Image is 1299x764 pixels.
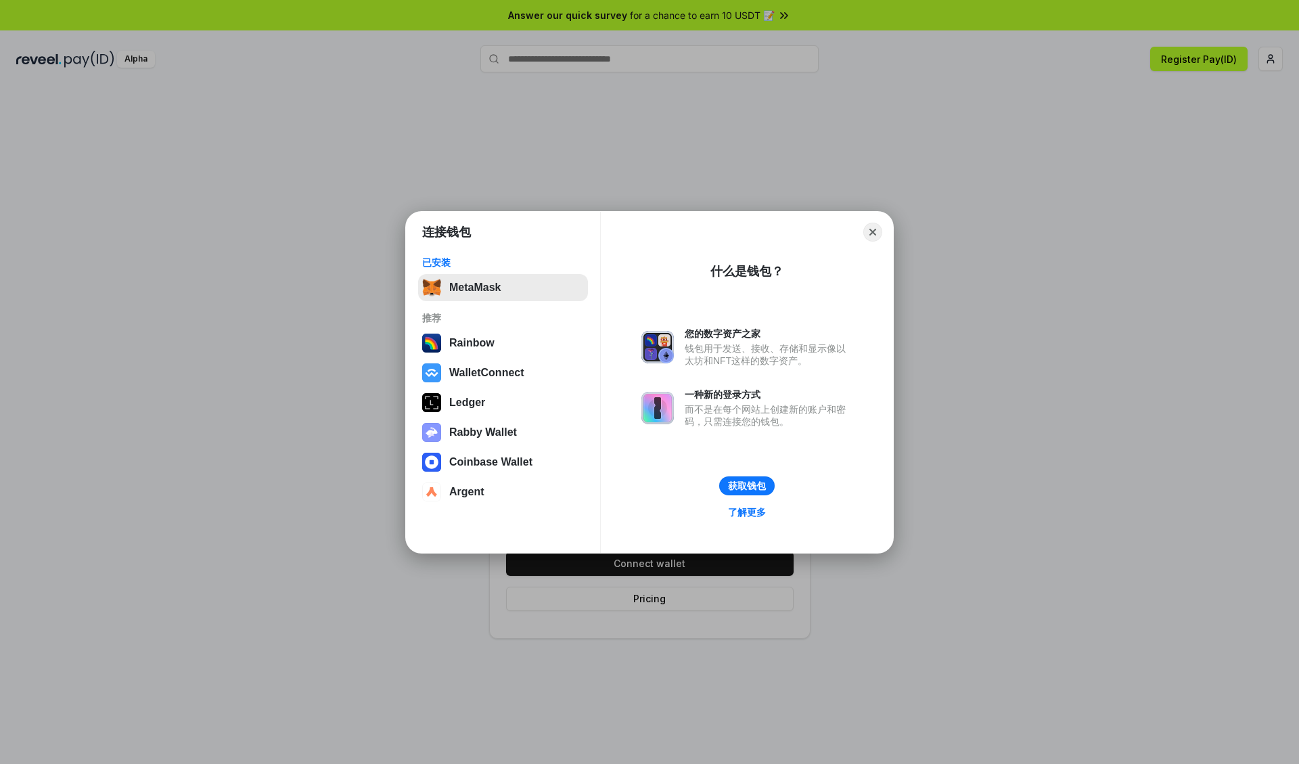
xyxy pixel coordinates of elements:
[418,274,588,301] button: MetaMask
[449,367,524,379] div: WalletConnect
[422,312,584,324] div: 推荐
[422,334,441,353] img: svg+xml,%3Csvg%20width%3D%22120%22%20height%3D%22120%22%20viewBox%3D%220%200%20120%20120%22%20fil...
[449,456,532,468] div: Coinbase Wallet
[710,263,783,279] div: 什么是钱包？
[422,256,584,269] div: 已安装
[685,342,852,367] div: 钱包用于发送、接收、存储和显示像以太坊和NFT这样的数字资产。
[449,486,484,498] div: Argent
[449,397,485,409] div: Ledger
[418,449,588,476] button: Coinbase Wallet
[685,388,852,401] div: 一种新的登录方式
[685,328,852,340] div: 您的数字资产之家
[449,282,501,294] div: MetaMask
[728,506,766,518] div: 了解更多
[418,389,588,416] button: Ledger
[422,393,441,412] img: svg+xml,%3Csvg%20xmlns%3D%22http%3A%2F%2Fwww.w3.org%2F2000%2Fsvg%22%20width%3D%2228%22%20height%3...
[863,223,882,242] button: Close
[422,278,441,297] img: svg+xml,%3Csvg%20fill%3D%22none%22%20height%3D%2233%22%20viewBox%3D%220%200%2035%2033%22%20width%...
[422,423,441,442] img: svg+xml,%3Csvg%20xmlns%3D%22http%3A%2F%2Fwww.w3.org%2F2000%2Fsvg%22%20fill%3D%22none%22%20viewBox...
[641,392,674,424] img: svg+xml,%3Csvg%20xmlns%3D%22http%3A%2F%2Fwww.w3.org%2F2000%2Fsvg%22%20fill%3D%22none%22%20viewBox...
[422,453,441,472] img: svg+xml,%3Csvg%20width%3D%2228%22%20height%3D%2228%22%20viewBox%3D%220%200%2028%2028%22%20fill%3D...
[641,331,674,363] img: svg+xml,%3Csvg%20xmlns%3D%22http%3A%2F%2Fwww.w3.org%2F2000%2Fsvg%22%20fill%3D%22none%22%20viewBox...
[720,503,774,521] a: 了解更多
[418,330,588,357] button: Rainbow
[418,419,588,446] button: Rabby Wallet
[422,363,441,382] img: svg+xml,%3Csvg%20width%3D%2228%22%20height%3D%2228%22%20viewBox%3D%220%200%2028%2028%22%20fill%3D...
[418,359,588,386] button: WalletConnect
[719,476,775,495] button: 获取钱包
[422,224,471,240] h1: 连接钱包
[449,426,517,439] div: Rabby Wallet
[685,403,852,428] div: 而不是在每个网站上创建新的账户和密码，只需连接您的钱包。
[728,480,766,492] div: 获取钱包
[449,337,495,349] div: Rainbow
[422,482,441,501] img: svg+xml,%3Csvg%20width%3D%2228%22%20height%3D%2228%22%20viewBox%3D%220%200%2028%2028%22%20fill%3D...
[418,478,588,505] button: Argent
